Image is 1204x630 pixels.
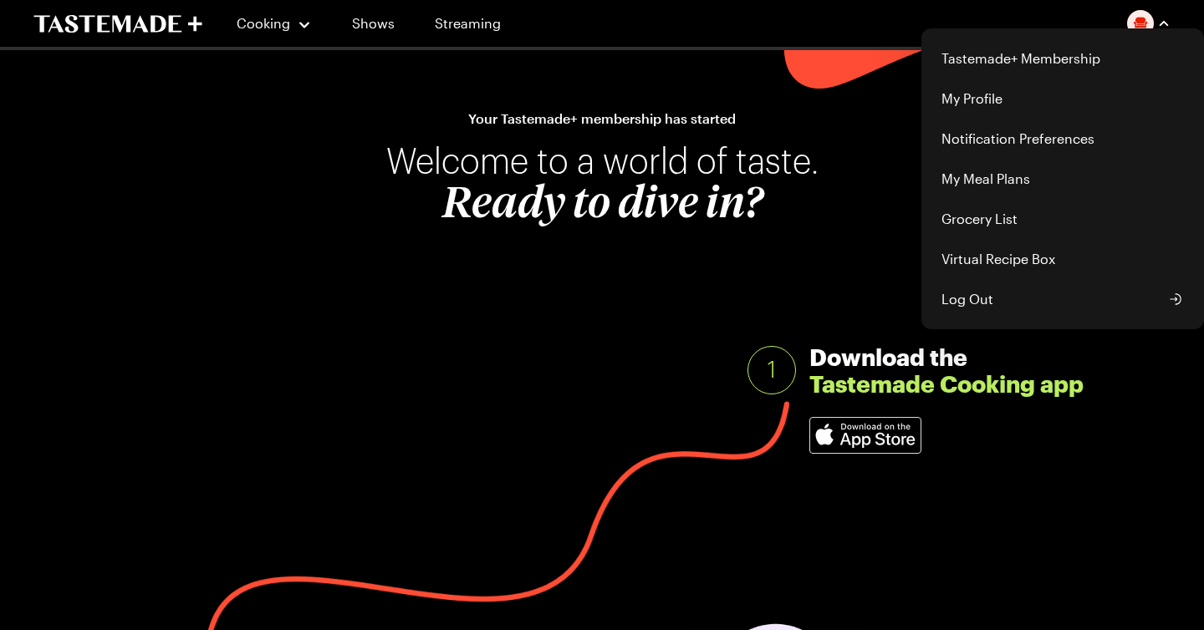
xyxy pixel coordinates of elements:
[941,289,993,309] span: Log Out
[921,28,1204,329] div: Profile picture
[931,79,1194,119] a: My Profile
[1127,10,1154,37] img: Profile picture
[931,239,1194,279] a: Virtual Recipe Box
[931,199,1194,239] a: Grocery List
[931,119,1194,159] a: Notification Preferences
[1127,10,1171,37] button: Profile picture
[931,159,1194,199] a: My Meal Plans
[931,38,1194,79] a: Tastemade+ Membership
